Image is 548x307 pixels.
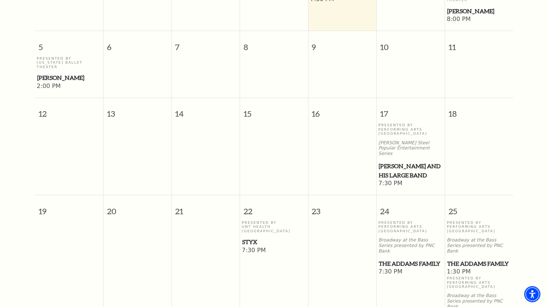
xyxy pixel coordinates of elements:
[35,98,103,123] span: 12
[378,123,443,135] p: Presented By Performing Arts [GEOGRAPHIC_DATA]
[447,15,512,24] span: 8:00 PM
[308,195,376,220] span: 23
[378,237,443,254] p: Broadway at the Bass Series presented by PNC Bank
[240,98,308,123] span: 15
[172,195,240,220] span: 21
[240,31,308,56] span: 8
[447,276,512,289] p: Presented By Performing Arts [GEOGRAPHIC_DATA]
[379,162,442,180] span: [PERSON_NAME] and his Large Band
[445,31,513,56] span: 11
[378,140,443,156] p: [PERSON_NAME] Steel Popular Entertainment Series
[378,268,443,276] span: 7:30 PM
[35,31,103,56] span: 5
[242,247,306,255] span: 7:30 PM
[447,237,512,254] p: Broadway at the Bass Series presented by PNC Bank
[378,180,443,188] span: 7:30 PM
[376,98,445,123] span: 17
[172,31,240,56] span: 7
[308,98,376,123] span: 16
[240,195,308,220] span: 22
[103,98,172,123] span: 13
[35,195,103,220] span: 19
[447,259,511,268] span: The Addams Family
[524,286,540,302] div: Accessibility Menu
[376,31,445,56] span: 10
[37,73,101,82] span: [PERSON_NAME]
[445,98,513,123] span: 18
[37,56,102,69] p: Presented By [US_STATE] Ballet Theater
[447,268,512,276] span: 1:30 PM
[103,31,172,56] span: 6
[242,237,306,247] span: Styx
[172,98,240,123] span: 14
[37,82,102,91] span: 2:00 PM
[242,220,306,233] p: Presented By UNT Health [GEOGRAPHIC_DATA]
[379,259,442,268] span: The Addams Family
[378,220,443,233] p: Presented By Performing Arts [GEOGRAPHIC_DATA]
[376,195,445,220] span: 24
[103,195,172,220] span: 20
[447,7,511,16] span: [PERSON_NAME]
[445,195,513,220] span: 25
[447,220,512,233] p: Presented By Performing Arts [GEOGRAPHIC_DATA]
[308,31,376,56] span: 9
